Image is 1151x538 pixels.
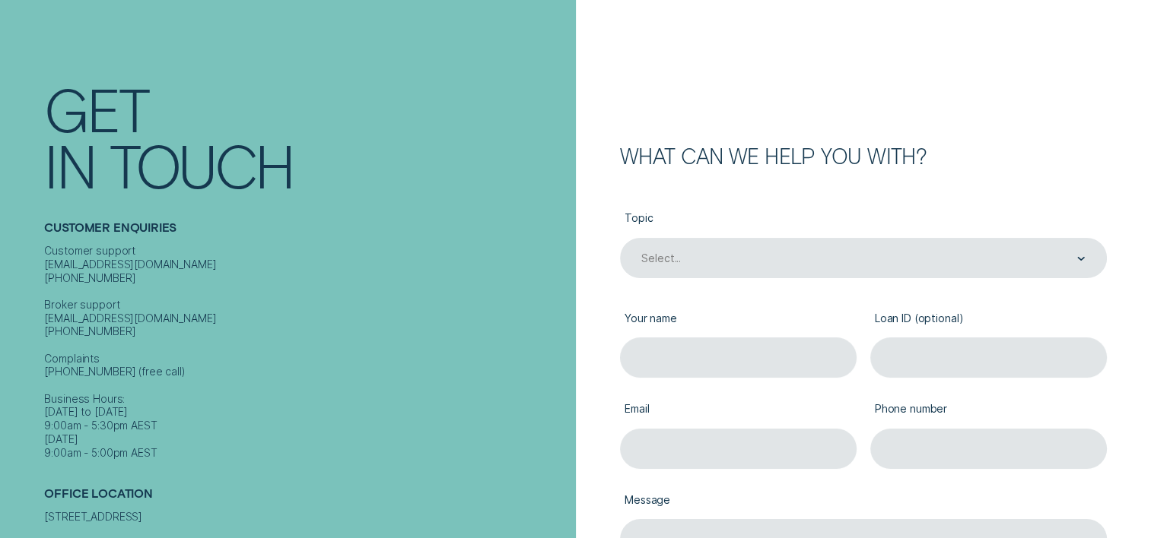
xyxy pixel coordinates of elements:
div: Customer support [EMAIL_ADDRESS][DOMAIN_NAME] [PHONE_NUMBER] Broker support [EMAIL_ADDRESS][DOMAI... [44,244,568,459]
div: Select... [641,252,681,266]
label: Loan ID (optional) [870,301,1107,338]
label: Your name [620,301,857,338]
label: Message [620,483,1107,520]
div: Touch [110,137,294,193]
div: [STREET_ADDRESS] [44,510,568,524]
h2: What can we help you with? [620,146,1107,166]
h1: Get In Touch [44,81,568,193]
h2: Office Location [44,486,568,511]
label: Topic [620,201,1107,238]
div: In [44,137,95,193]
h2: Customer Enquiries [44,220,568,245]
div: Get [44,81,148,137]
label: Phone number [870,391,1107,429]
label: Email [620,391,857,429]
